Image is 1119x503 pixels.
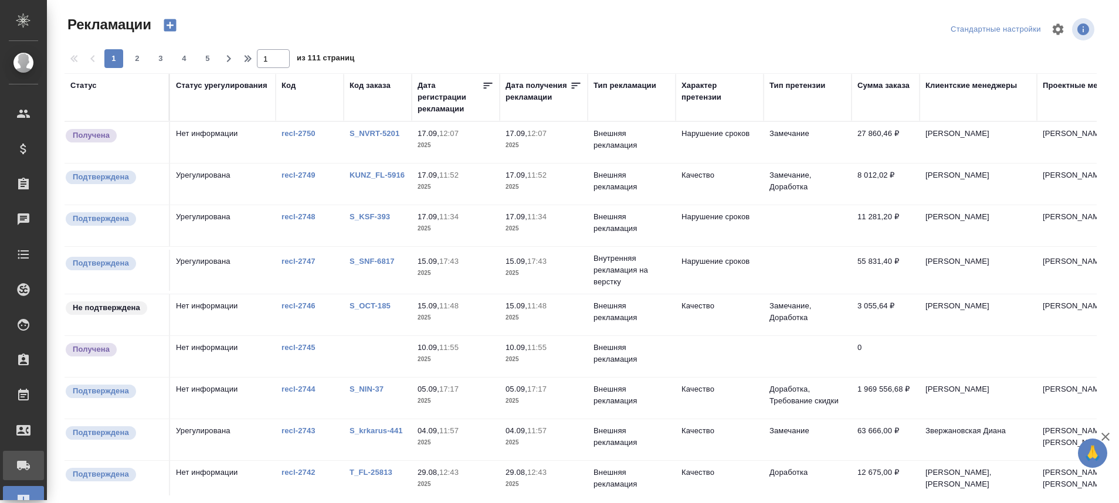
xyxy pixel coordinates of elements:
[418,312,494,324] p: 2025
[506,267,582,279] p: 2025
[73,302,140,314] p: Не подтверждена
[506,80,570,103] div: Дата получения рекламации
[418,301,439,310] p: 15.09,
[588,247,676,294] td: Внутренняя рекламация на верстку
[418,385,439,393] p: 05.09,
[852,461,920,502] td: 12 675,00 ₽
[418,129,439,138] p: 17.09,
[588,205,676,246] td: Внешняя рекламация
[73,171,129,183] p: Подтверждена
[151,49,170,68] button: 3
[920,378,1037,419] td: [PERSON_NAME]
[439,171,459,179] p: 11:52
[282,468,316,477] a: recl-2742
[418,80,482,115] div: Дата регистрации рекламации
[156,15,184,35] button: Создать
[128,49,147,68] button: 2
[857,80,910,91] div: Сумма заказа
[282,129,316,138] a: recl-2750
[506,395,582,407] p: 2025
[282,343,316,352] a: recl-2745
[70,80,97,91] div: Статус
[439,301,459,310] p: 11:48
[948,21,1044,39] div: split button
[439,257,459,266] p: 17:43
[527,129,547,138] p: 12:07
[506,343,527,352] p: 10.09,
[350,426,403,435] a: S_krkarus-441
[527,257,547,266] p: 17:43
[506,426,527,435] p: 04.09,
[676,378,764,419] td: Качество
[418,267,494,279] p: 2025
[73,385,129,397] p: Подтверждена
[439,212,459,221] p: 11:34
[175,49,194,68] button: 4
[920,250,1037,291] td: [PERSON_NAME]
[676,122,764,163] td: Нарушение сроков
[439,468,459,477] p: 12:43
[920,122,1037,163] td: [PERSON_NAME]
[852,122,920,163] td: 27 860,46 ₽
[588,336,676,377] td: Внешняя рекламация
[506,212,527,221] p: 17.09,
[852,294,920,335] td: 3 055,64 ₽
[852,250,920,291] td: 55 831,40 ₽
[588,122,676,163] td: Внешняя рекламация
[350,468,392,477] a: T_FL-25813
[176,80,267,91] div: Статус урегулирования
[852,205,920,246] td: 11 281,20 ₽
[282,257,316,266] a: recl-2747
[676,461,764,502] td: Качество
[350,129,399,138] a: S_NVRT-5201
[506,301,527,310] p: 15.09,
[925,80,1017,91] div: Клиентские менеджеры
[852,164,920,205] td: 8 012,02 ₽
[506,171,527,179] p: 17.09,
[506,354,582,365] p: 2025
[506,478,582,490] p: 2025
[170,461,276,502] td: Нет информации
[527,343,547,352] p: 11:55
[418,437,494,448] p: 2025
[681,80,758,103] div: Характер претензии
[418,223,494,234] p: 2025
[764,461,852,502] td: Доработка
[73,257,129,269] p: Подтверждена
[282,212,316,221] a: recl-2748
[418,478,494,490] p: 2025
[418,395,494,407] p: 2025
[170,419,276,460] td: Урегулирована
[439,426,459,435] p: 11:57
[350,212,390,221] a: S_KSF-393
[65,15,151,34] span: Рекламации
[282,385,316,393] a: recl-2744
[594,80,656,91] div: Тип рекламации
[588,378,676,419] td: Внешняя рекламация
[1078,439,1107,468] button: 🙏
[676,294,764,335] td: Качество
[418,343,439,352] p: 10.09,
[418,426,439,435] p: 04.09,
[676,164,764,205] td: Качество
[920,294,1037,335] td: [PERSON_NAME]
[588,419,676,460] td: Внешняя рекламация
[350,257,395,266] a: S_SNF-6817
[527,468,547,477] p: 12:43
[350,171,405,179] a: KUNZ_FL-5916
[198,53,217,64] span: 5
[506,129,527,138] p: 17.09,
[764,122,852,163] td: Замечание
[764,378,852,419] td: Доработка, Требование скидки
[769,80,825,91] div: Тип претензии
[920,164,1037,205] td: [PERSON_NAME]
[418,354,494,365] p: 2025
[506,181,582,193] p: 2025
[506,140,582,151] p: 2025
[170,294,276,335] td: Нет информации
[527,301,547,310] p: 11:48
[282,171,316,179] a: recl-2749
[170,250,276,291] td: Урегулирована
[506,437,582,448] p: 2025
[418,181,494,193] p: 2025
